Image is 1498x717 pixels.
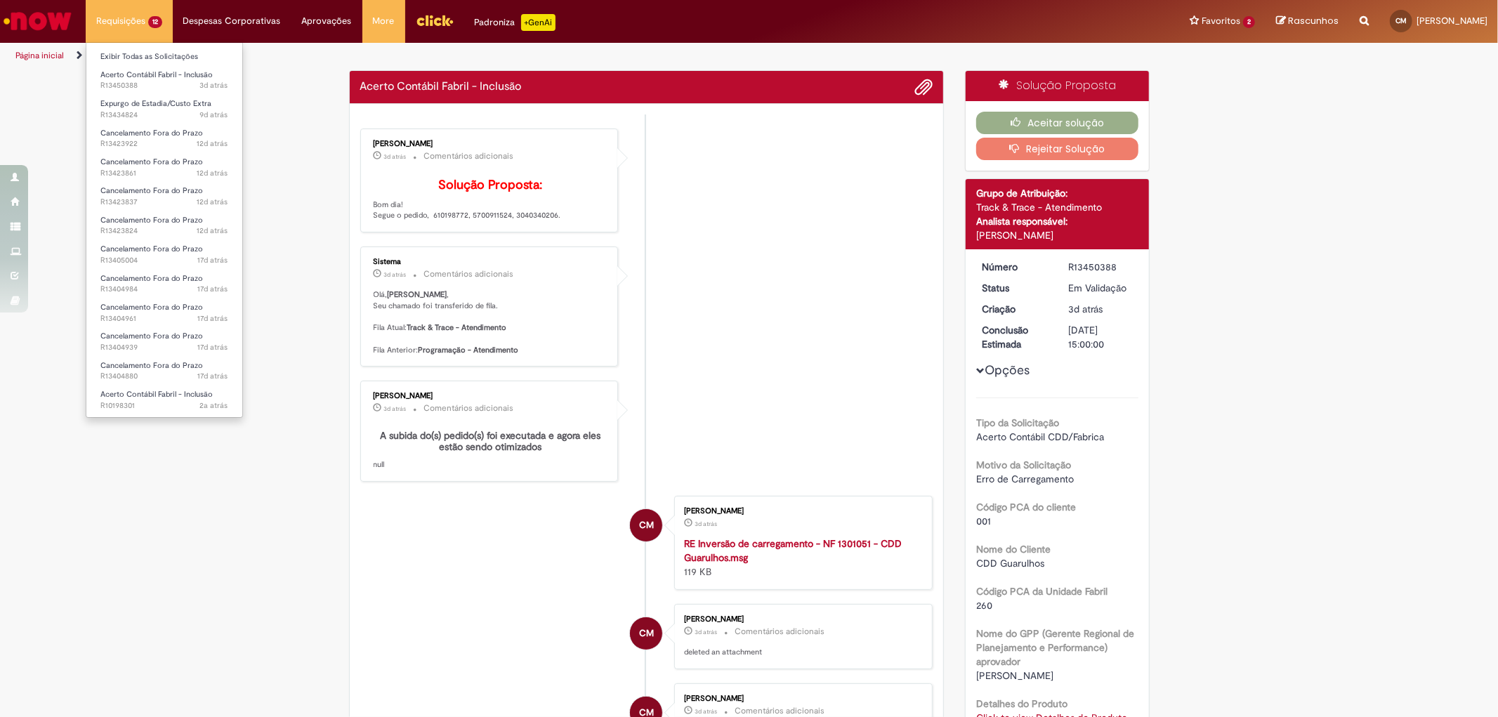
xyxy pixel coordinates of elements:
[384,152,407,161] time: 27/08/2025 11:32:17
[384,152,407,161] span: 3d atrás
[976,515,991,527] span: 001
[384,404,407,413] span: 3d atrás
[1202,14,1240,28] span: Favoritos
[198,284,228,294] time: 12/08/2025 16:22:14
[96,14,145,28] span: Requisições
[695,707,717,716] span: 3d atrás
[475,14,556,31] div: Padroniza
[374,392,607,400] div: [PERSON_NAME]
[15,50,64,61] a: Página inicial
[374,258,607,266] div: Sistema
[384,270,407,279] span: 3d atrás
[100,273,203,284] span: Cancelamento Fora do Prazo
[197,225,228,236] time: 18/08/2025 10:00:28
[374,289,607,355] p: Olá, , Seu chamado foi transferido de fila. Fila Atual: Fila Anterior:
[100,313,228,324] span: R13404961
[971,323,1058,351] dt: Conclusão Estimada
[976,214,1138,228] div: Analista responsável:
[100,110,228,121] span: R13434824
[197,138,228,149] time: 18/08/2025 10:16:11
[86,271,242,297] a: Aberto R13404984 : Cancelamento Fora do Prazo
[976,186,1138,200] div: Grupo de Atribuição:
[976,585,1108,598] b: Código PCA da Unidade Fabril
[86,300,242,326] a: Aberto R13404961 : Cancelamento Fora do Prazo
[424,268,514,280] small: Comentários adicionais
[100,225,228,237] span: R13423824
[198,342,228,353] time: 12/08/2025 16:16:04
[198,255,228,265] span: 17d atrás
[86,42,243,418] ul: Requisições
[373,14,395,28] span: More
[1068,260,1134,274] div: R13450388
[976,138,1138,160] button: Rejeitar Solução
[976,228,1138,242] div: [PERSON_NAME]
[976,669,1053,682] span: [PERSON_NAME]
[100,98,211,109] span: Expurgo de Estadia/Custo Extra
[914,78,933,96] button: Adicionar anexos
[302,14,352,28] span: Aprovações
[966,71,1149,101] div: Solução Proposta
[200,400,228,411] span: 2a atrás
[1,7,74,35] img: ServiceNow
[976,543,1051,555] b: Nome do Cliente
[100,215,203,225] span: Cancelamento Fora do Prazo
[695,628,717,636] span: 3d atrás
[198,313,228,324] span: 17d atrás
[684,537,902,564] strong: RE Inversão de carregamento - NF 1301051 - CDD Guarulhos.msg
[438,177,542,193] b: Solução Proposta:
[197,197,228,207] span: 12d atrás
[971,260,1058,274] dt: Número
[735,626,824,638] small: Comentários adicionais
[424,150,514,162] small: Comentários adicionais
[360,81,522,93] h2: Acerto Contábil Fabril - Inclusão Histórico de tíquete
[976,430,1104,443] span: Acerto Contábil CDD/Fabrica
[197,197,228,207] time: 18/08/2025 10:04:14
[86,387,242,413] a: Aberto R10198301 : Acerto Contábil Fabril - Inclusão
[374,178,607,221] p: Bom dia! Segue o pedido, 610198772, 5700911524, 3040340206.
[100,331,203,341] span: Cancelamento Fora do Prazo
[86,67,242,93] a: Aberto R13450388 : Acerto Contábil Fabril - Inclusão
[1417,15,1487,27] span: [PERSON_NAME]
[684,647,918,658] p: deleted an attachment
[976,557,1044,570] span: CDD Guarulhos
[11,43,988,69] ul: Trilhas de página
[971,281,1058,295] dt: Status
[86,329,242,355] a: Aberto R13404939 : Cancelamento Fora do Prazo
[695,520,717,528] time: 27/08/2025 08:36:15
[380,429,603,452] b: A subida do(s) pedido(s) foi executada e agora eles estão sendo otimizados
[183,14,281,28] span: Despesas Corporativas
[86,358,242,384] a: Aberto R13404880 : Cancelamento Fora do Prazo
[100,389,213,400] span: Acerto Contábil Fabril - Inclusão
[976,501,1076,513] b: Código PCA do cliente
[100,284,228,295] span: R13404984
[630,617,662,650] div: Cecilia Maria De Moura
[419,345,519,355] b: Programação - Atendimento
[424,402,514,414] small: Comentários adicionais
[374,430,607,470] p: null
[198,284,228,294] span: 17d atrás
[384,404,407,413] time: 27/08/2025 11:07:09
[1395,16,1407,25] span: CM
[100,302,203,313] span: Cancelamento Fora do Prazo
[695,520,717,528] span: 3d atrás
[684,695,918,703] div: [PERSON_NAME]
[1068,303,1103,315] span: 3d atrás
[976,627,1134,668] b: Nome do GPP (Gerente Regional de Planejamento e Performance) aprovador
[200,110,228,120] time: 21/08/2025 09:14:18
[100,197,228,208] span: R13423837
[388,289,447,300] b: [PERSON_NAME]
[1068,323,1134,351] div: [DATE] 15:00:00
[100,185,203,196] span: Cancelamento Fora do Prazo
[200,110,228,120] span: 9d atrás
[100,255,228,266] span: R13405004
[100,371,228,382] span: R13404880
[100,360,203,371] span: Cancelamento Fora do Prazo
[976,200,1138,214] div: Track & Trace - Atendimento
[639,617,654,650] span: CM
[976,416,1059,429] b: Tipo da Solicitação
[100,128,203,138] span: Cancelamento Fora do Prazo
[198,371,228,381] span: 17d atrás
[197,225,228,236] span: 12d atrás
[100,244,203,254] span: Cancelamento Fora do Prazo
[976,599,992,612] span: 260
